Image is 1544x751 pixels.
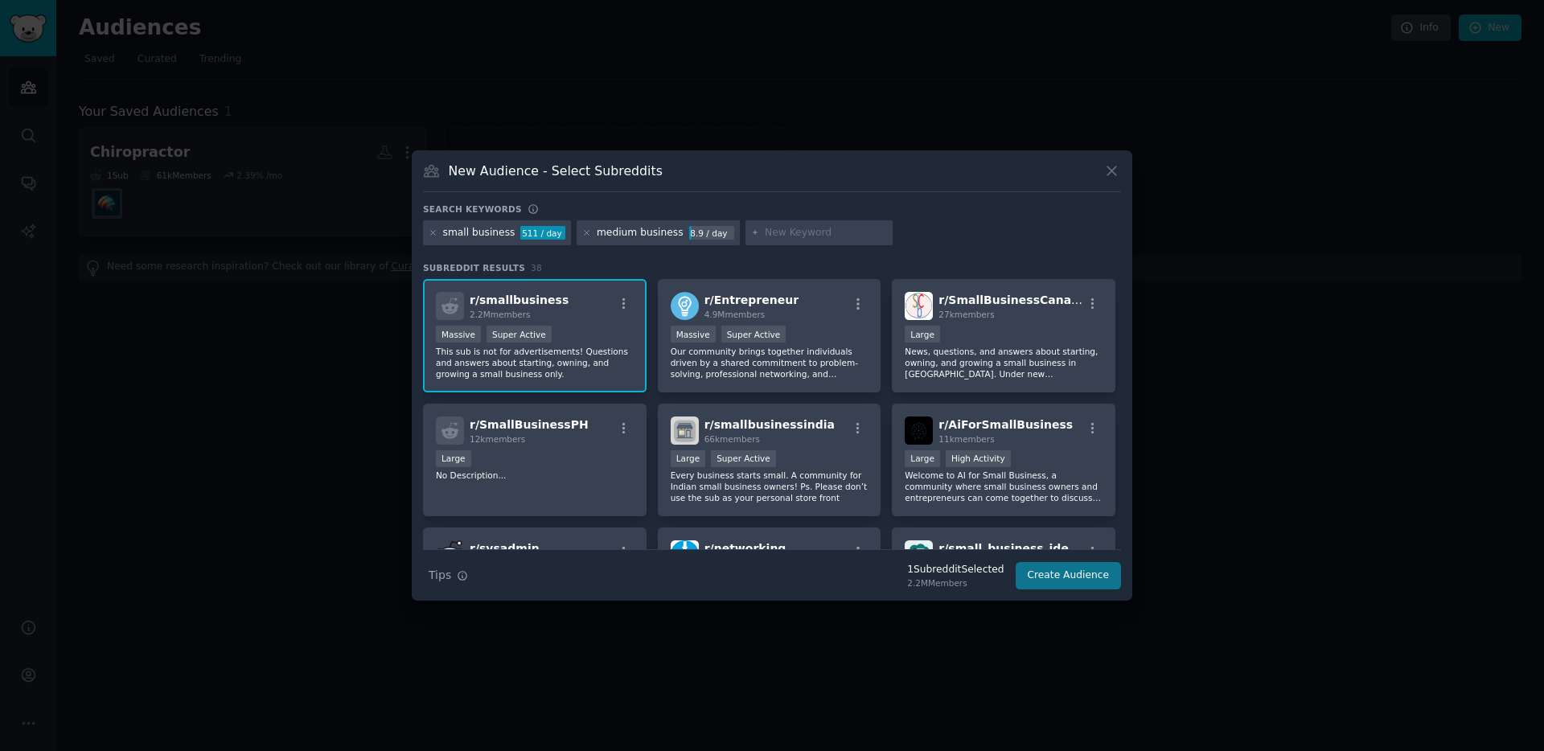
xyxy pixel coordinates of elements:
[423,203,522,215] h3: Search keywords
[905,450,940,467] div: Large
[938,434,994,444] span: 11k members
[436,450,471,467] div: Large
[436,470,634,481] p: No Description...
[470,418,589,431] span: r/ SmallBusinessPH
[423,262,525,273] span: Subreddit Results
[671,470,868,503] p: Every business starts small. A community for Indian small business owners! Ps. Please don’t use t...
[470,434,525,444] span: 12k members
[443,226,515,240] div: small business
[1016,562,1122,589] button: Create Audience
[436,346,634,380] p: This sub is not for advertisements! Questions and answers about starting, owning, and growing a s...
[765,226,887,240] input: New Keyword
[704,418,835,431] span: r/ smallbusinessindia
[905,470,1103,503] p: Welcome to AI for Small Business, a community where small business owners and entrepreneurs can c...
[905,326,940,343] div: Large
[704,293,799,306] span: r/ Entrepreneur
[470,542,540,555] span: r/ sysadmin
[423,561,474,589] button: Tips
[597,226,684,240] div: medium business
[938,310,994,319] span: 27k members
[487,326,552,343] div: Super Active
[704,310,766,319] span: 4.9M members
[531,263,542,273] span: 38
[946,450,1011,467] div: High Activity
[470,293,569,306] span: r/ smallbusiness
[938,542,1082,555] span: r/ small_business_ideas
[704,542,786,555] span: r/ networking
[671,540,699,568] img: networking
[938,293,1086,306] span: r/ SmallBusinessCanada
[689,226,734,240] div: 8.9 / day
[907,577,1004,589] div: 2.2M Members
[938,418,1073,431] span: r/ AiForSmallBusiness
[436,540,464,568] img: sysadmin
[905,346,1103,380] p: News, questions, and answers about starting, owning, and growing a small business in [GEOGRAPHIC_...
[907,563,1004,577] div: 1 Subreddit Selected
[721,326,786,343] div: Super Active
[520,226,565,240] div: 511 / day
[671,292,699,320] img: Entrepreneur
[436,326,481,343] div: Massive
[429,567,451,584] span: Tips
[470,310,531,319] span: 2.2M members
[905,540,933,568] img: small_business_ideas
[671,417,699,445] img: smallbusinessindia
[449,162,663,179] h3: New Audience - Select Subreddits
[704,434,760,444] span: 66k members
[905,292,933,320] img: SmallBusinessCanada
[671,326,716,343] div: Massive
[905,417,933,445] img: AiForSmallBusiness
[711,450,776,467] div: Super Active
[671,346,868,380] p: Our community brings together individuals driven by a shared commitment to problem-solving, profe...
[671,450,706,467] div: Large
